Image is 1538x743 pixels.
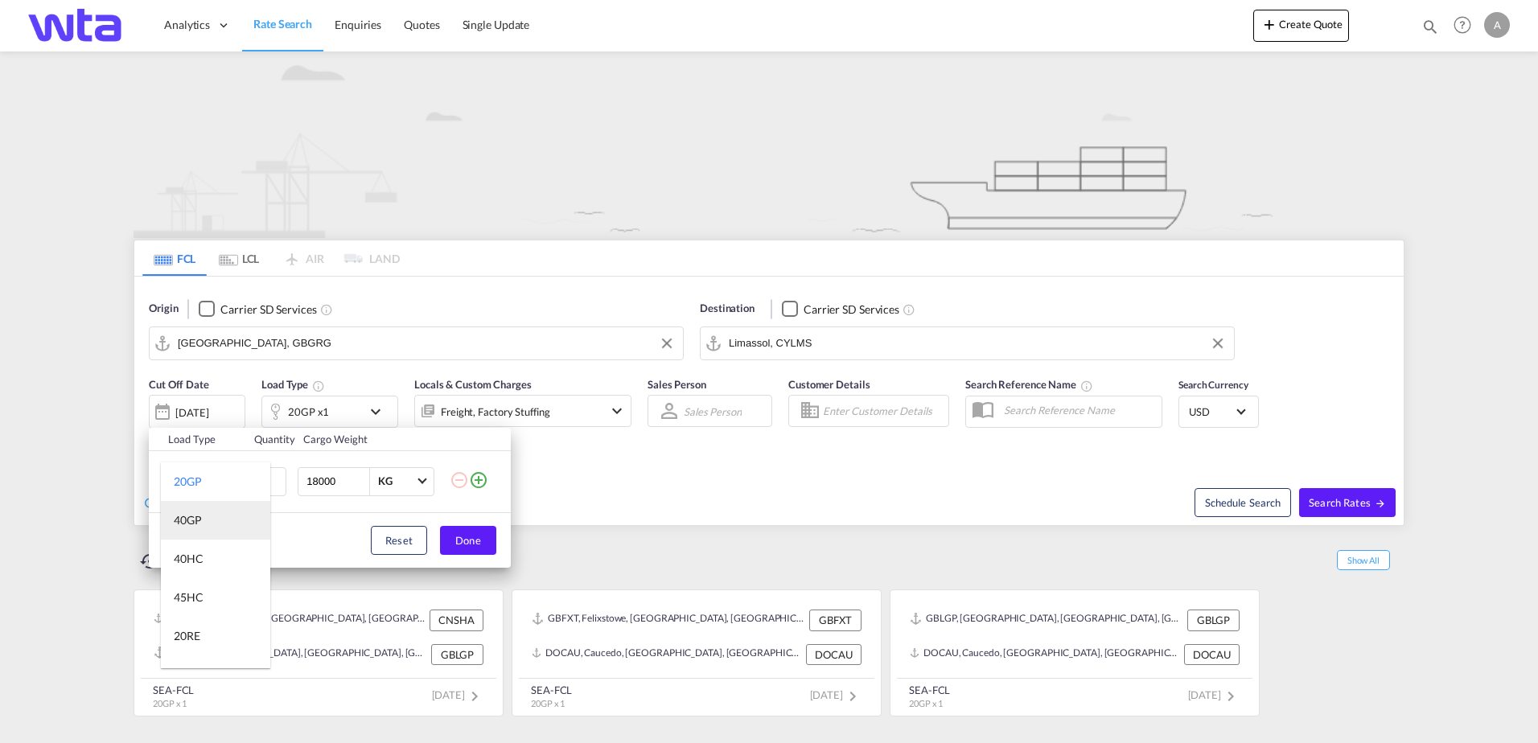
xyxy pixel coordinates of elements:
div: 45HC [174,589,204,605]
div: 40GP [174,512,202,528]
div: 40RE [174,667,200,683]
div: 20GP [174,474,202,490]
div: 40HC [174,551,204,567]
div: 20RE [174,628,200,644]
